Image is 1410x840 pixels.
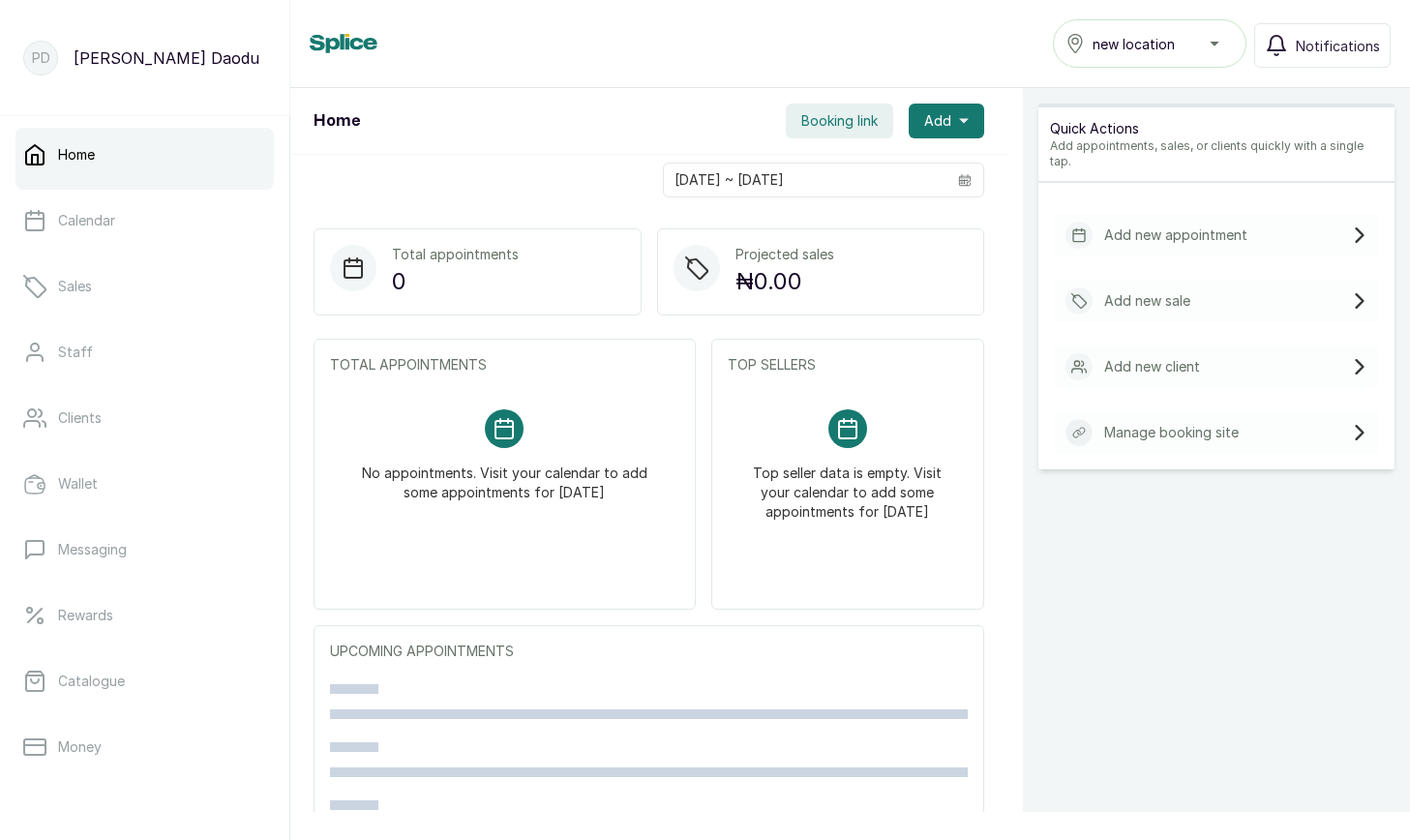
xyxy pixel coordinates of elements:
[58,408,102,428] p: Clients
[15,523,274,577] a: Messaging
[58,540,127,559] p: Messaging
[74,46,259,70] p: [PERSON_NAME] Daodu
[353,448,656,502] p: No appointments. Visit your calendar to add some appointments for [DATE]
[330,642,968,661] p: UPCOMING APPOINTMENTS
[15,457,274,511] a: Wallet
[1296,36,1380,56] span: Notifications
[15,720,274,774] a: Money
[58,343,93,362] p: Staff
[330,355,679,375] p: TOTAL APPOINTMENTS
[392,264,519,299] p: 0
[15,128,274,182] a: Home
[58,672,125,691] p: Catalogue
[735,245,834,264] p: Projected sales
[1104,357,1200,376] p: Add new client
[1104,423,1239,442] p: Manage booking site
[1050,138,1383,169] p: Add appointments, sales, or clients quickly with a single tap.
[735,264,834,299] p: ₦0.00
[58,737,102,757] p: Money
[15,391,274,445] a: Clients
[1254,23,1391,68] button: Notifications
[15,325,274,379] a: Staff
[58,277,92,296] p: Sales
[728,355,968,375] p: TOP SELLERS
[1050,119,1383,138] p: Quick Actions
[58,474,98,494] p: Wallet
[786,104,893,138] button: Booking link
[801,111,878,131] span: Booking link
[392,245,519,264] p: Total appointments
[58,211,115,230] p: Calendar
[58,145,95,165] p: Home
[58,606,113,625] p: Rewards
[958,173,972,187] svg: calendar
[751,448,945,522] p: Top seller data is empty. Visit your calendar to add some appointments for [DATE]
[15,194,274,248] a: Calendar
[909,104,984,138] button: Add
[15,654,274,708] a: Catalogue
[1104,291,1190,311] p: Add new sale
[1104,225,1247,245] p: Add new appointment
[32,48,50,68] p: PD
[314,109,360,133] h1: Home
[924,111,951,131] span: Add
[1093,34,1175,54] span: new location
[15,588,274,643] a: Rewards
[1053,19,1246,68] button: new location
[664,164,946,196] input: Select date
[15,786,274,840] a: Reports
[15,259,274,314] a: Sales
